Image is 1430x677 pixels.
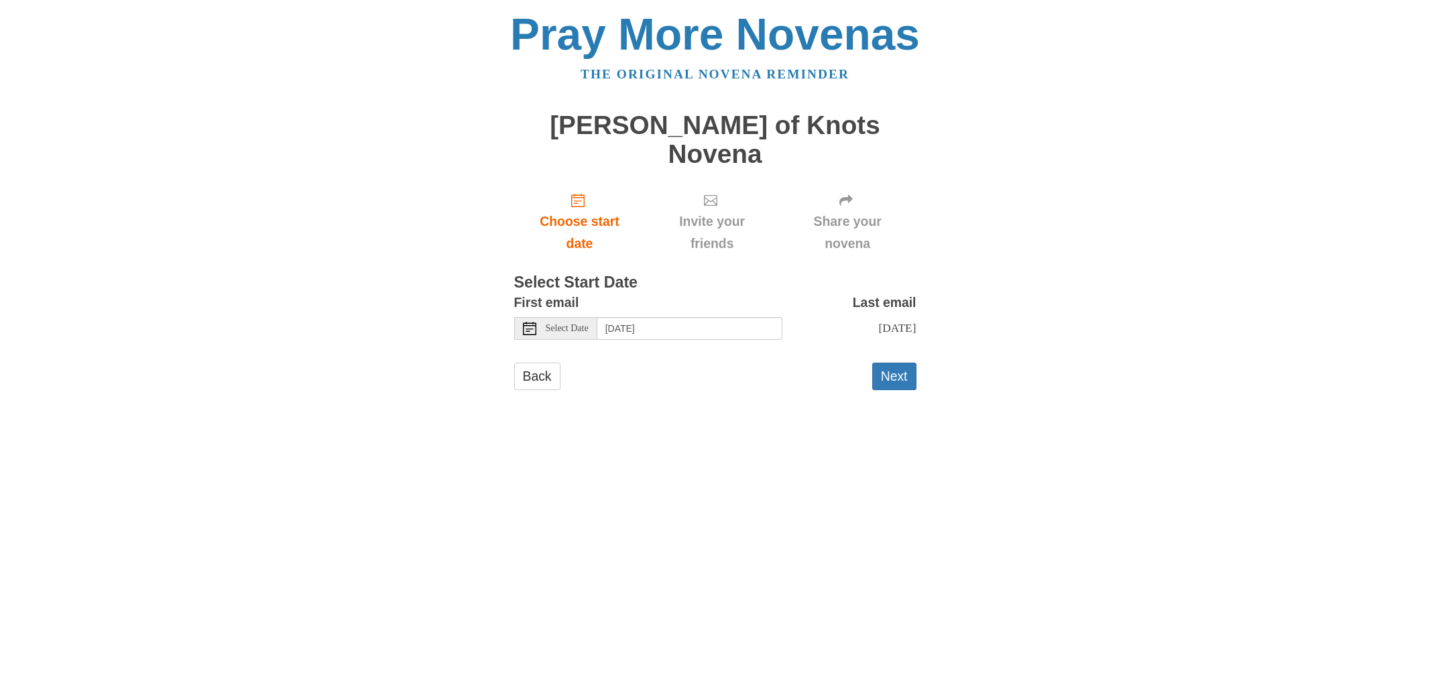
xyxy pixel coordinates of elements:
[514,363,560,390] a: Back
[528,210,632,255] span: Choose start date
[779,182,916,261] div: Click "Next" to confirm your start date first.
[792,210,903,255] span: Share your novena
[878,321,916,334] span: [DATE]
[581,67,849,81] a: The original novena reminder
[853,292,916,314] label: Last email
[514,274,916,292] h3: Select Start Date
[510,9,920,59] a: Pray More Novenas
[658,210,765,255] span: Invite your friends
[645,182,778,261] div: Click "Next" to confirm your start date first.
[514,292,579,314] label: First email
[546,324,589,333] span: Select Date
[514,182,646,261] a: Choose start date
[514,111,916,168] h1: [PERSON_NAME] of Knots Novena
[872,363,916,390] button: Next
